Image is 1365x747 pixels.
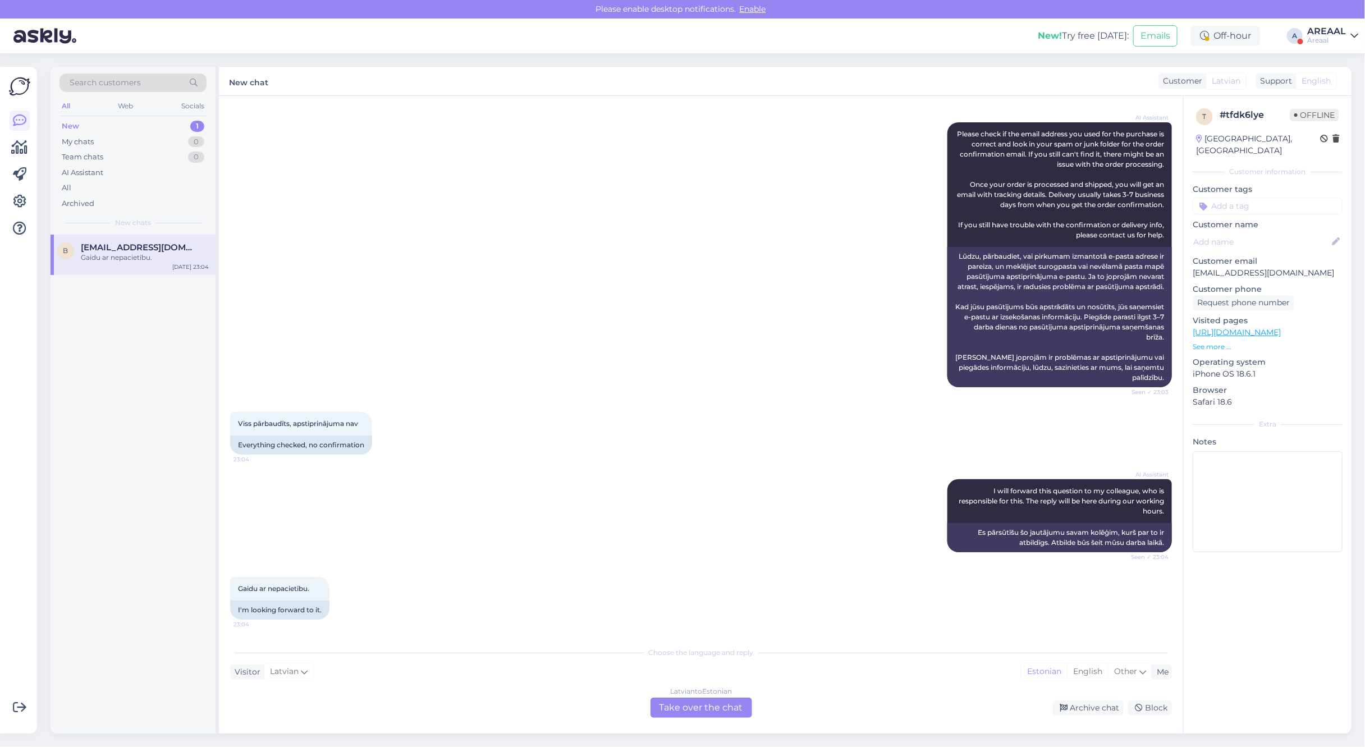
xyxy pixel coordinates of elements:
span: Viss pārbaudīts, apstiprinājuma nav [238,419,358,428]
span: Other [1114,666,1137,676]
span: New chats [115,218,151,228]
div: Areaal [1307,36,1346,45]
div: Customer [1158,75,1202,87]
p: [EMAIL_ADDRESS][DOMAIN_NAME] [1193,267,1343,279]
div: Support [1256,75,1292,87]
div: # tfdk6lye [1220,108,1290,122]
div: AI Assistant [62,167,103,178]
div: [DATE] 23:04 [172,263,209,271]
p: Customer name [1193,219,1343,231]
div: 0 [188,136,204,148]
span: 23:04 [233,620,276,629]
div: All [59,99,72,113]
span: Latvian [270,666,299,678]
p: Safari 18.6 [1193,396,1343,408]
p: Browser [1193,384,1343,396]
div: A [1287,28,1303,44]
div: Visitor [230,666,260,678]
span: Offline [1290,109,1339,121]
span: Search customers [70,77,141,89]
div: Archive chat [1053,700,1124,716]
div: Off-hour [1191,26,1260,46]
p: Operating system [1193,356,1343,368]
div: AREAAL [1307,27,1346,36]
span: AI Assistant [1126,113,1169,122]
div: Archived [62,198,94,209]
div: Latvian to Estonian [670,686,732,696]
button: Emails [1133,25,1178,47]
div: Try free [DATE]: [1038,29,1129,43]
div: My chats [62,136,94,148]
div: Me [1152,666,1169,678]
span: Please check if the email address you used for the purchase is correct and look in your spam or j... [957,130,1166,239]
div: Choose the language and reply [230,648,1172,658]
p: Visited pages [1193,315,1343,327]
span: Gaidu ar nepacietību. [238,584,309,593]
div: Gaidu ar nepacietību. [81,253,209,263]
span: I will forward this question to my colleague, who is responsible for this. The reply will be here... [959,487,1166,515]
div: Customer information [1193,167,1343,177]
div: Team chats [62,152,103,163]
div: Web [116,99,136,113]
div: Lūdzu, pārbaudiet, vai pirkumam izmantotā e-pasta adrese ir pareiza, un meklējiet surogpasta vai ... [947,247,1172,387]
div: [GEOGRAPHIC_DATA], [GEOGRAPHIC_DATA] [1196,133,1320,157]
span: Latvian [1212,75,1240,87]
div: Socials [179,99,207,113]
div: I'm looking forward to it. [230,601,329,620]
a: AREAALAreaal [1307,27,1358,45]
p: Customer phone [1193,283,1343,295]
div: Extra [1193,419,1343,429]
span: AI Assistant [1126,470,1169,479]
p: Customer tags [1193,184,1343,195]
div: New [62,121,79,132]
div: 1 [190,121,204,132]
div: Block [1128,700,1172,716]
div: All [62,182,71,194]
label: New chat [229,74,268,89]
span: Seen ✓ 23:03 [1126,388,1169,396]
div: Everything checked, no confirmation [230,436,372,455]
div: Take over the chat [651,698,752,718]
p: Notes [1193,436,1343,448]
input: Add a tag [1193,198,1343,214]
div: Es pārsūtīšu šo jautājumu savam kolēģim, kurš par to ir atbildīgs. Atbilde būs šeit mūsu darba la... [947,523,1172,552]
span: t [1203,112,1207,121]
p: See more ... [1193,342,1343,352]
div: English [1067,663,1108,680]
p: Customer email [1193,255,1343,267]
span: English [1302,75,1331,87]
span: b [63,246,68,255]
div: 0 [188,152,204,163]
span: 23:04 [233,455,276,464]
img: Askly Logo [9,76,30,97]
span: baiba.mileiko@gmail.com [81,242,198,253]
p: iPhone OS 18.6.1 [1193,368,1343,380]
div: Request phone number [1193,295,1294,310]
input: Add name [1193,236,1330,248]
span: Seen ✓ 23:04 [1126,553,1169,561]
b: New! [1038,30,1062,41]
a: [URL][DOMAIN_NAME] [1193,327,1281,337]
div: Estonian [1022,663,1067,680]
span: Enable [736,4,769,14]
